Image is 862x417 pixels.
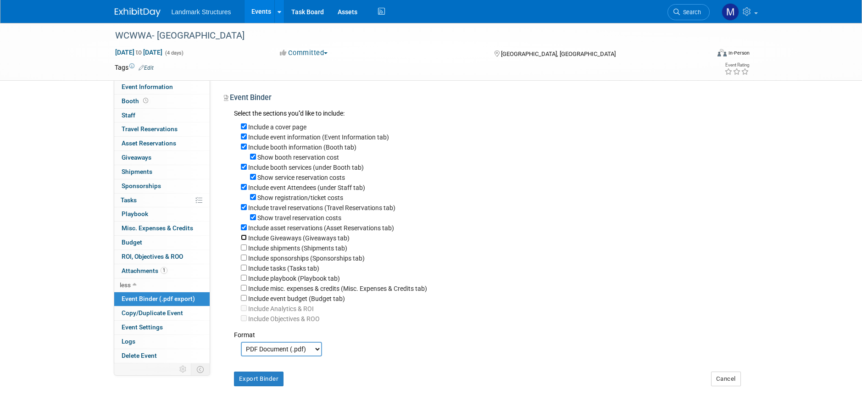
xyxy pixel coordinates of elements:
input: Your ExhibitDay workspace does not have access to Analytics and ROI. [241,305,247,311]
a: Giveaways [114,151,210,165]
button: Export Binder [234,372,284,386]
span: Booth not reserved yet [141,97,150,104]
td: Toggle Event Tabs [191,363,210,375]
span: Attachments [122,267,167,274]
div: Event Rating [724,63,749,67]
a: Sponsorships [114,179,210,193]
a: less [114,278,210,292]
a: Misc. Expenses & Credits [114,222,210,235]
a: Edit [139,65,154,71]
span: Shipments [122,168,152,175]
span: Staff [122,111,135,119]
span: Booth [122,97,150,105]
a: Copy/Duplicate Event [114,306,210,320]
a: Search [667,4,710,20]
span: Landmark Structures [172,8,231,16]
label: Include shipments (Shipments tab) [248,245,347,252]
div: Format [234,323,741,339]
label: Include Giveaways (Giveaways tab) [248,234,350,242]
span: Misc. Expenses & Credits [122,224,193,232]
span: Delete Event [122,352,157,359]
span: less [120,281,131,289]
label: Show booth reservation cost [257,154,339,161]
span: Search [680,9,701,16]
img: Maryann Tijerina [722,3,739,21]
div: In-Person [728,50,750,56]
a: Event Binder (.pdf export) [114,292,210,306]
span: Event Information [122,83,173,90]
label: Include a cover page [248,123,306,131]
span: Giveaways [122,154,151,161]
span: [GEOGRAPHIC_DATA], [GEOGRAPHIC_DATA] [501,50,616,57]
a: Event Information [114,80,210,94]
a: Shipments [114,165,210,179]
td: Personalize Event Tab Strip [175,363,191,375]
a: Event Settings [114,321,210,334]
a: ROI, Objectives & ROO [114,250,210,264]
td: Tags [115,63,154,72]
img: ExhibitDay [115,8,161,17]
div: Event Binder [224,93,741,106]
label: Include event Attendees (under Staff tab) [248,184,365,191]
span: ROI, Objectives & ROO [122,253,183,260]
span: to [134,49,143,56]
button: Cancel [711,372,741,386]
button: Committed [277,48,331,58]
label: Include sponsorships (Sponsorships tab) [248,255,365,262]
div: Select the sections you''d like to include: [234,109,741,119]
label: Show travel reservation costs [257,214,341,222]
label: Include misc. expenses & credits (Misc. Expenses & Credits tab) [248,285,427,292]
span: Event Binder (.pdf export) [122,295,195,302]
label: Include event budget (Budget tab) [248,295,345,302]
a: Travel Reservations [114,122,210,136]
span: Asset Reservations [122,139,176,147]
label: Show registration/ticket costs [257,194,343,201]
a: Attachments1 [114,264,210,278]
label: Include booth information (Booth tab) [248,144,356,151]
span: [DATE] [DATE] [115,48,163,56]
span: 1 [161,267,167,274]
span: Copy/Duplicate Event [122,309,183,317]
label: Include travel reservations (Travel Reservations tab) [248,204,395,211]
label: Include tasks (Tasks tab) [248,265,319,272]
img: Format-Inperson.png [717,49,727,56]
label: Include event information (Event Information tab) [248,133,389,141]
span: Logs [122,338,135,345]
a: Playbook [114,207,210,221]
label: Your ExhibitDay workspace does not have access to Analytics and ROI. [248,315,320,322]
span: (4 days) [164,50,184,56]
span: Travel Reservations [122,125,178,133]
span: Tasks [121,196,137,204]
a: Logs [114,335,210,349]
label: Include asset reservations (Asset Reservations tab) [248,224,394,232]
input: Your ExhibitDay workspace does not have access to Analytics and ROI. [241,315,247,321]
div: WCWWA- [GEOGRAPHIC_DATA] [112,28,696,44]
a: Booth [114,95,210,108]
a: Delete Event [114,349,210,363]
a: Tasks [114,194,210,207]
a: Budget [114,236,210,250]
div: Event Format [656,48,750,61]
span: Playbook [122,210,148,217]
span: Budget [122,239,142,246]
span: Sponsorships [122,182,161,189]
label: Show service reservation costs [257,174,345,181]
a: Staff [114,109,210,122]
label: Include playbook (Playbook tab) [248,275,340,282]
span: Event Settings [122,323,163,331]
a: Asset Reservations [114,137,210,150]
label: Include booth services (under Booth tab) [248,164,364,171]
label: Your ExhibitDay workspace does not have access to Analytics and ROI. [248,305,314,312]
